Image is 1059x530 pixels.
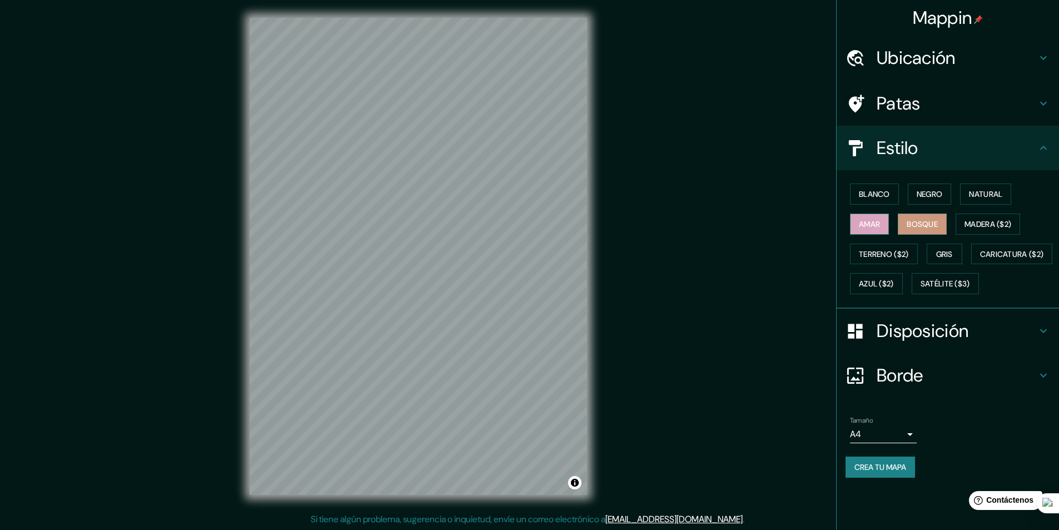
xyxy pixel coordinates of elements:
iframe: Lanzador de widgets de ayuda [960,487,1047,518]
font: Caricatura ($2) [980,249,1044,259]
font: . [746,513,748,525]
font: Madera ($2) [964,219,1011,229]
font: . [744,513,746,525]
font: . [743,513,744,525]
div: Patas [837,81,1059,126]
button: Azul ($2) [850,273,903,294]
div: A4 [850,425,917,443]
div: Disposición [837,309,1059,353]
font: Terreno ($2) [859,249,909,259]
a: [EMAIL_ADDRESS][DOMAIN_NAME] [605,513,743,525]
font: Estilo [877,136,918,160]
button: Satélite ($3) [912,273,979,294]
font: Bosque [907,219,938,229]
font: A4 [850,428,861,440]
button: Gris [927,244,962,265]
button: Madera ($2) [956,214,1020,235]
button: Negro [908,184,952,205]
font: Crea tu mapa [854,462,906,472]
font: Natural [969,189,1002,199]
font: Mappin [913,6,972,29]
button: Bosque [898,214,947,235]
button: Natural [960,184,1011,205]
button: Crea tu mapa [846,457,915,478]
button: Amar [850,214,889,235]
font: Tamaño [850,416,873,425]
img: pin-icon.png [974,15,983,24]
button: Blanco [850,184,899,205]
font: Satélite ($3) [921,279,970,289]
font: Patas [877,92,921,115]
button: Activar o desactivar atribución [568,476,581,489]
font: Amar [859,219,880,229]
font: Ubicación [877,46,956,70]
font: Si tiene algún problema, sugerencia o inquietud, envíe un correo electrónico a [311,513,605,525]
font: Negro [917,189,943,199]
canvas: Mapa [250,18,587,495]
font: Azul ($2) [859,279,894,289]
div: Ubicación [837,36,1059,80]
font: Borde [877,364,923,387]
font: Disposición [877,319,968,343]
div: Borde [837,353,1059,398]
button: Caricatura ($2) [971,244,1053,265]
font: Blanco [859,189,890,199]
font: Gris [936,249,953,259]
div: Estilo [837,126,1059,170]
button: Terreno ($2) [850,244,918,265]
